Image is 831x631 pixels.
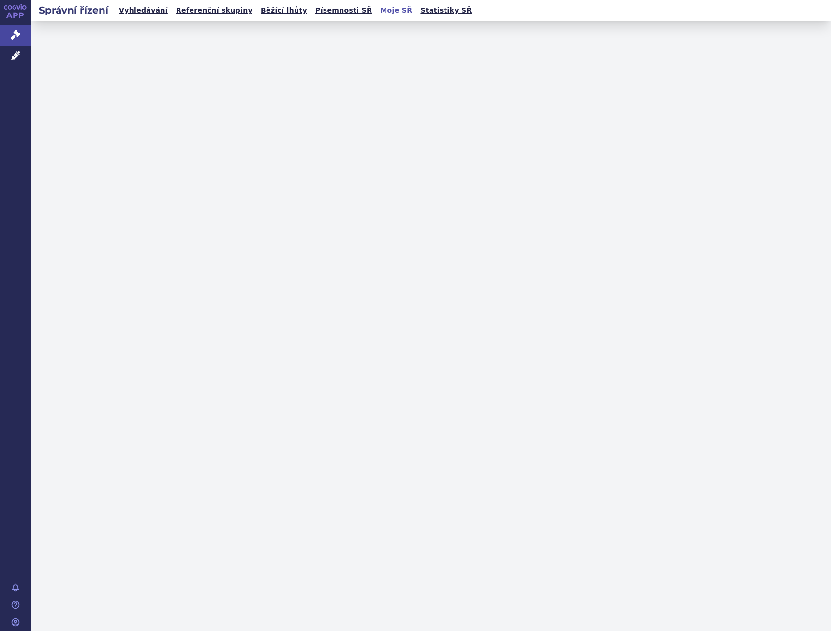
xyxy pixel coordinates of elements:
[312,4,375,17] a: Písemnosti SŘ
[258,4,310,17] a: Běžící lhůty
[116,4,171,17] a: Vyhledávání
[173,4,255,17] a: Referenční skupiny
[377,4,415,17] a: Moje SŘ
[417,4,475,17] a: Statistiky SŘ
[31,3,116,17] h2: Správní řízení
